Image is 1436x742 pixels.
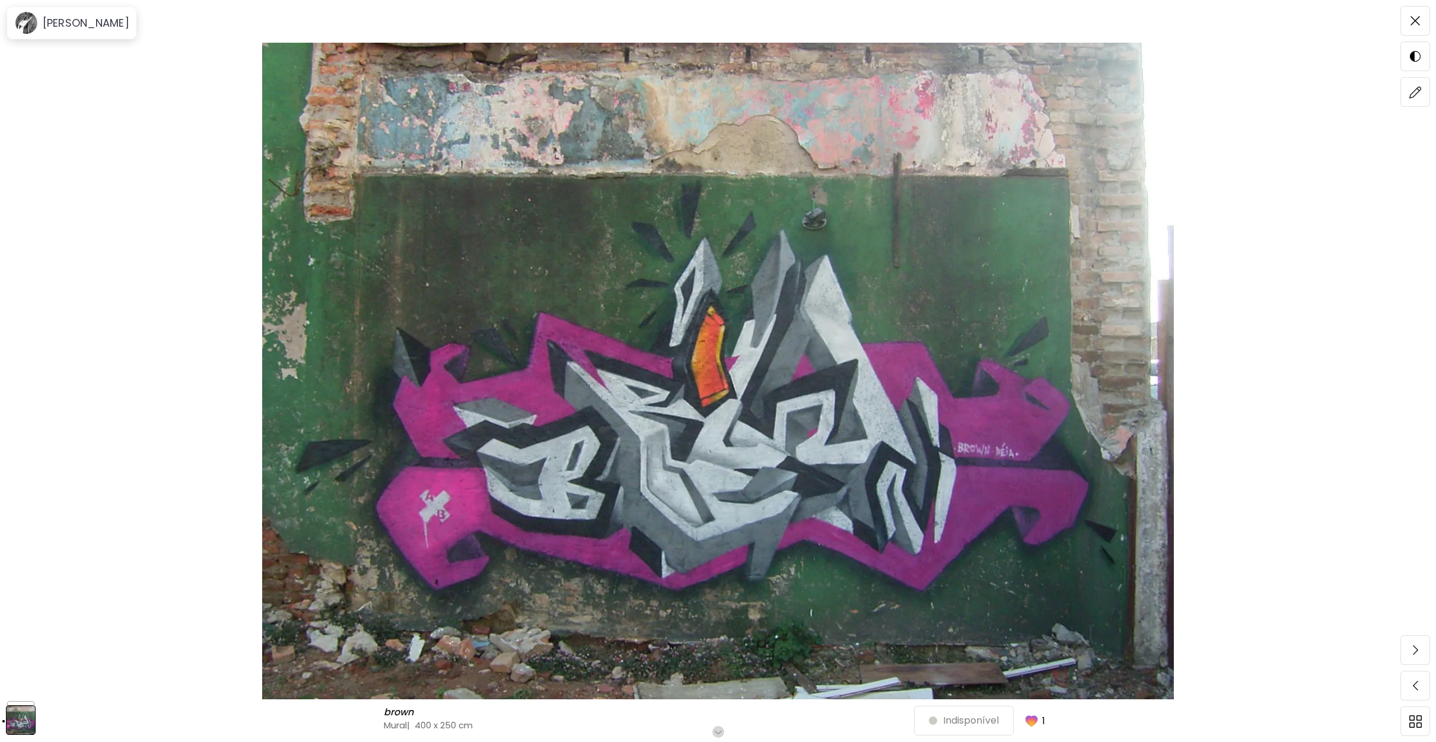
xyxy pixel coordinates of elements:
[1023,712,1040,729] img: favorites
[384,706,416,718] h6: brown
[43,16,129,30] h6: [PERSON_NAME]
[384,719,914,731] h4: Mural | 400 x 250 cm
[1042,714,1045,728] p: 1
[1014,705,1052,736] button: favorites1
